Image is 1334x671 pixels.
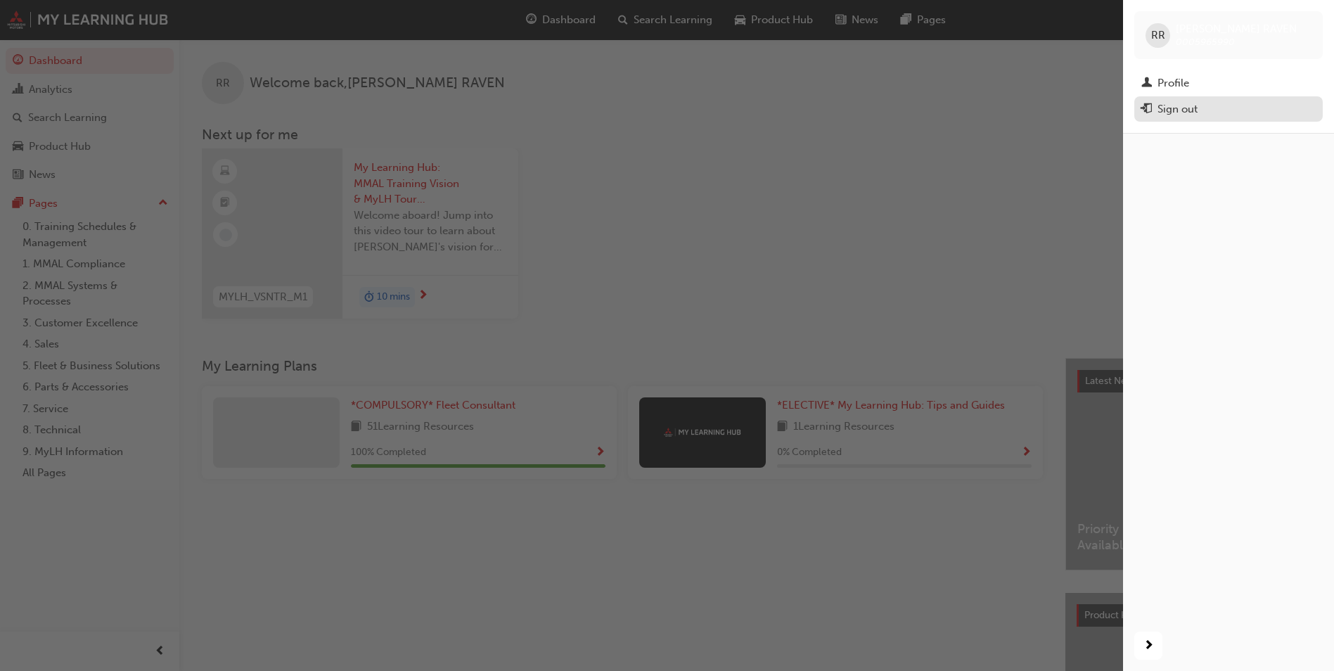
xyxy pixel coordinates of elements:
[1157,75,1189,91] div: Profile
[1134,96,1323,122] button: Sign out
[1141,77,1152,90] span: man-icon
[1143,637,1154,655] span: next-icon
[1176,23,1297,35] span: [PERSON_NAME] RAVEN
[1176,36,1235,48] span: 0005965990
[1141,103,1152,116] span: exit-icon
[1134,70,1323,96] a: Profile
[1157,101,1198,117] div: Sign out
[1151,27,1165,44] span: RR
